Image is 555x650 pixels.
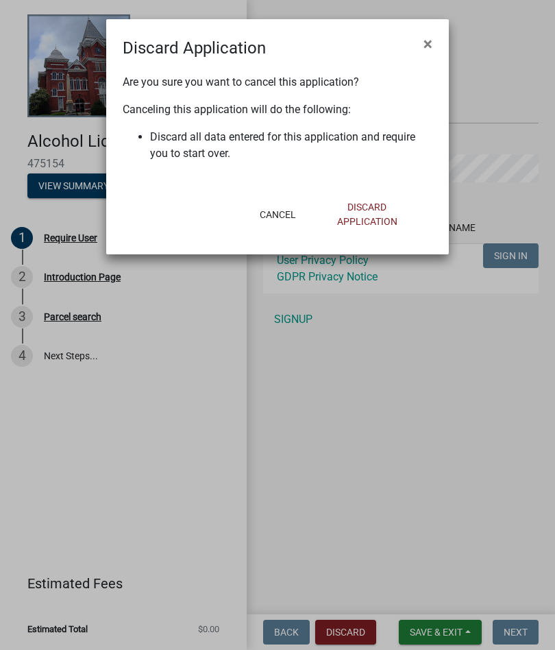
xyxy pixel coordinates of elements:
button: Cancel [249,202,307,227]
button: Close [412,25,443,63]
li: Discard all data entered for this application and require you to start over. [150,129,432,162]
p: Are you sure you want to cancel this application? [123,74,432,91]
h4: Discard Application [123,36,266,60]
span: × [423,34,432,53]
button: Discard Application [312,195,422,234]
p: Canceling this application will do the following: [123,101,432,118]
